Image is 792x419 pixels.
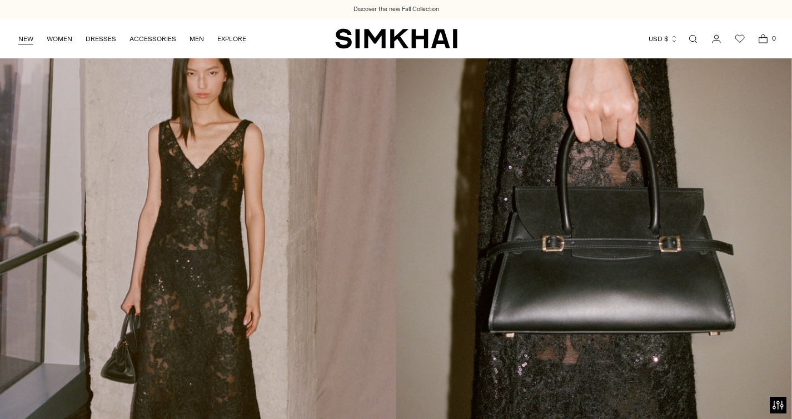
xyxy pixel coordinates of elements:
[129,27,176,51] a: ACCESSORIES
[9,377,112,410] iframe: Sign Up via Text for Offers
[729,28,751,50] a: Wishlist
[649,27,678,51] button: USD $
[190,27,204,51] a: MEN
[217,27,246,51] a: EXPLORE
[47,27,72,51] a: WOMEN
[682,28,704,50] a: Open search modal
[752,28,774,50] a: Open cart modal
[353,5,439,14] a: Discover the new Fall Collection
[86,27,116,51] a: DRESSES
[705,28,728,50] a: Go to the account page
[18,27,33,51] a: NEW
[335,28,457,49] a: SIMKHAI
[769,33,779,43] span: 0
